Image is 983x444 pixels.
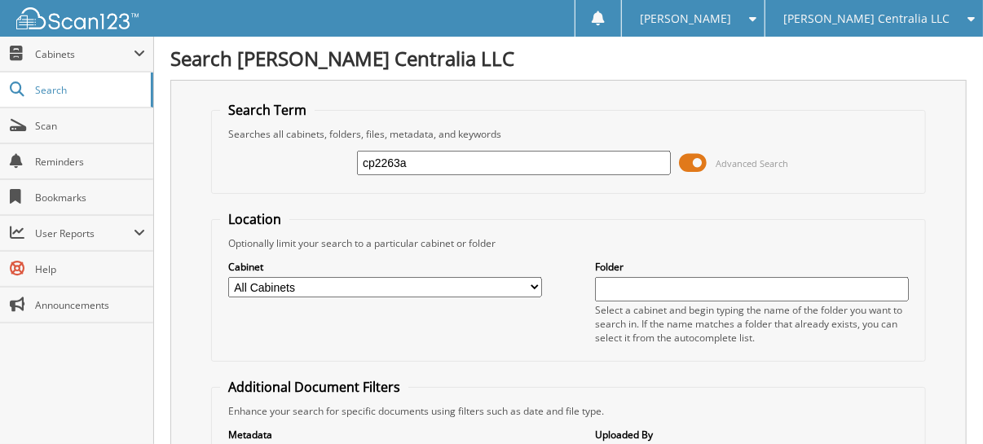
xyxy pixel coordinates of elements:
label: Folder [595,260,909,274]
label: Metadata [228,428,542,442]
span: Help [35,262,145,276]
span: [PERSON_NAME] Centralia LLC [783,14,950,24]
legend: Location [220,210,289,228]
span: User Reports [35,226,134,240]
span: Scan [35,119,145,133]
legend: Search Term [220,101,315,119]
span: Reminders [35,155,145,169]
span: [PERSON_NAME] [640,14,731,24]
legend: Additional Document Filters [220,378,408,396]
span: Announcements [35,298,145,312]
h1: Search [PERSON_NAME] Centralia LLC [170,45,967,72]
label: Cabinet [228,260,542,274]
iframe: Chat Widget [901,366,983,444]
span: Cabinets [35,47,134,61]
div: Select a cabinet and begin typing the name of the folder you want to search in. If the name match... [595,303,909,345]
span: Search [35,83,143,97]
div: Optionally limit your search to a particular cabinet or folder [220,236,917,250]
span: Advanced Search [716,157,788,169]
label: Uploaded By [595,428,909,442]
div: Enhance your search for specific documents using filters such as date and file type. [220,404,917,418]
div: Searches all cabinets, folders, files, metadata, and keywords [220,127,917,141]
span: Bookmarks [35,191,145,204]
img: scan123-logo-white.svg [16,7,139,29]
